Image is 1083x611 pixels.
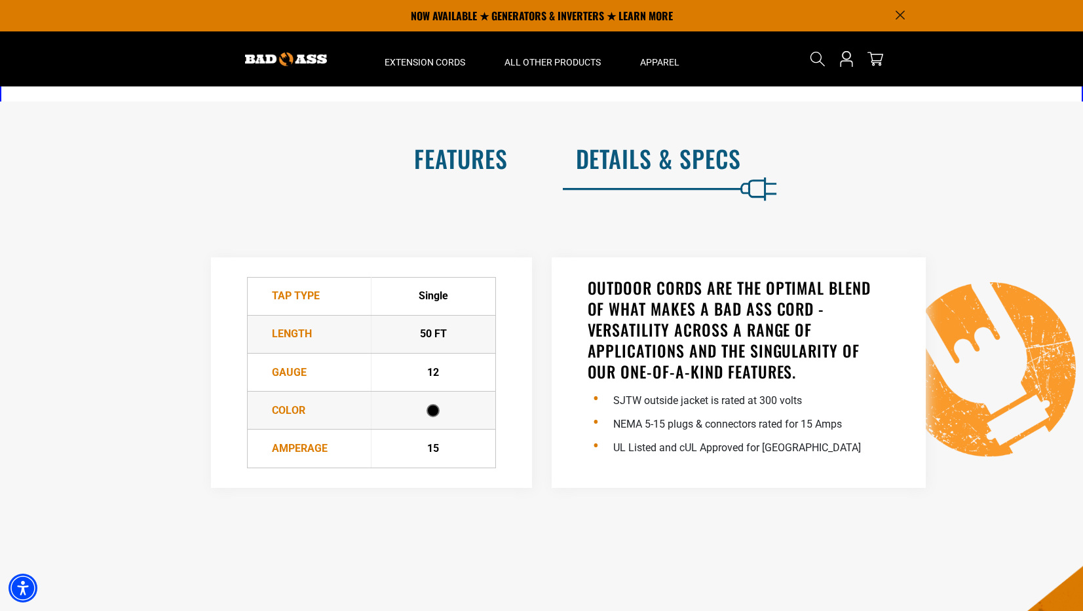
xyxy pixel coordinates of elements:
h2: Features [28,145,508,172]
td: Amperage [247,430,371,468]
div: Accessibility Menu [9,574,37,602]
li: SJTW outside jacket is rated at 300 volts [614,387,890,411]
div: 50 FT [372,326,495,342]
td: 15 [371,430,496,468]
div: 12 [372,365,495,380]
span: Apparel [640,56,679,68]
td: Length [247,315,371,353]
li: NEMA 5-15 plugs & connectors rated for 15 Amps [614,411,890,434]
td: TAP Type [247,277,371,315]
td: Gauge [247,353,371,391]
a: cart [865,51,886,67]
summary: Extension Cords [365,31,485,86]
span: Extension Cords [385,56,465,68]
img: Bad Ass Extension Cords [245,52,327,66]
summary: All Other Products [485,31,620,86]
summary: Search [807,48,828,69]
a: Open this option [836,31,857,86]
td: Color [247,392,371,430]
td: Single [371,277,496,315]
h3: Outdoor cords are the optimal blend of what makes a Bad Ass cord - versatility across a range of ... [588,277,890,382]
li: UL Listed and cUL Approved for [GEOGRAPHIC_DATA] [614,434,890,458]
summary: Apparel [620,31,699,86]
span: All Other Products [504,56,601,68]
h2: Details & Specs [576,145,1056,172]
